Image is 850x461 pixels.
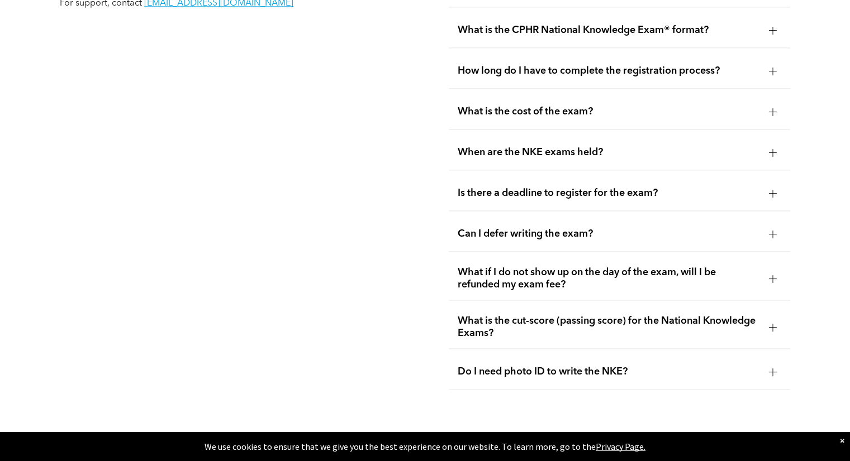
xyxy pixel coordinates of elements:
[458,366,759,378] span: Do I need photo ID to write the NKE?
[458,105,759,118] span: What is the cost of the exam?
[458,187,759,199] span: Is there a deadline to register for the exam?
[458,266,759,291] span: What if I do not show up on the day of the exam, will I be refunded my exam fee?
[458,24,759,36] span: What is the CPHR National Knowledge Exam® format?
[840,435,844,446] div: Dismiss notification
[458,146,759,159] span: When are the NKE exams held?
[458,65,759,77] span: How long do I have to complete the registration process?
[458,315,759,339] span: What is the cut-score (passing score) for the National Knowledge Exams?
[596,441,645,452] a: Privacy Page.
[458,228,759,240] span: Can I defer writing the exam?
